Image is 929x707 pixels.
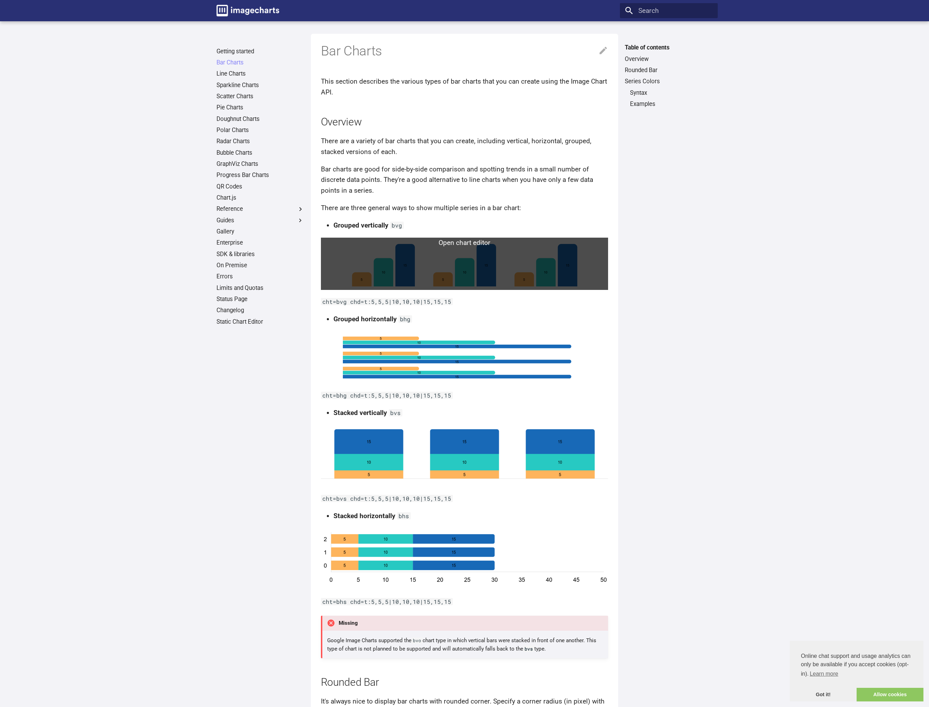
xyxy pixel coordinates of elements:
[216,93,304,100] a: Scatter Charts
[216,48,304,55] a: Getting started
[630,100,713,108] a: Examples
[321,164,608,196] p: Bar charts are good for side-by-side comparison and spotting trends in a small number of discrete...
[321,115,608,129] h2: Overview
[620,3,718,18] input: Search
[216,205,304,213] label: Reference
[216,171,304,179] a: Progress Bar Charts
[625,67,713,74] a: Rounded Bar
[625,55,713,63] a: Overview
[809,669,839,679] a: learn more about cookies
[213,2,282,20] a: Image-Charts documentation
[523,646,534,652] code: bvs
[625,89,713,108] nav: Series Colors
[333,221,388,229] strong: Grouped vertically
[801,652,912,679] span: Online chat support and usage analytics can only be available if you accept cookies (opt-in).
[630,89,713,97] a: Syntax
[790,641,923,701] div: cookieconsent
[343,331,586,384] img: chart
[216,284,304,292] a: Limits and Quotas
[216,59,304,67] a: Bar Charts
[216,217,304,224] label: Guides
[216,295,304,303] a: Status Page
[411,637,423,644] code: bvo
[216,183,304,191] a: QR Codes
[216,82,304,89] a: Sparkline Charts
[327,636,603,653] p: Google Image Charts supported the chart type in which vertical bars were stacked in front of one ...
[216,228,304,236] a: Gallery
[620,44,718,108] nav: Table of contents
[321,298,453,305] code: cht=bvg chd=t:5,5,5|10,10,10|15,15,15
[321,76,608,98] p: This section describes the various types of bar charts that you can create using the Image Chart ...
[397,512,411,520] code: bhs
[216,239,304,247] a: Enterprise
[625,78,713,85] a: Series Colors
[216,126,304,134] a: Polar Charts
[216,194,304,202] a: Chart.js
[389,409,403,416] code: bvs
[216,149,304,157] a: Bubble Charts
[216,115,304,123] a: Doughnut Charts
[857,688,923,702] a: allow cookies
[216,70,304,78] a: Line Charts
[216,160,304,168] a: GraphViz Charts
[321,392,453,399] code: cht=bhg chd=t:5,5,5|10,10,10|15,15,15
[620,44,718,52] label: Table of contents
[216,273,304,281] a: Errors
[321,616,608,631] p: Missing
[216,262,304,269] a: On Premise
[399,315,412,323] code: bhg
[216,307,304,314] a: Changelog
[321,203,608,214] p: There are three general ways to show multiple series in a bar chart:
[790,688,857,702] a: dismiss cookie message
[333,409,387,417] strong: Stacked vertically
[321,495,453,502] code: cht=bvs chd=t:5,5,5|10,10,10|15,15,15
[216,104,304,112] a: Pie Charts
[321,136,608,157] p: There are a variety of bar charts that you can create, including vertical, horizontal, grouped, s...
[390,222,404,229] code: bvg
[321,598,453,605] code: cht=bhs chd=t:5,5,5|10,10,10|15,15,15
[321,42,608,60] h1: Bar Charts
[321,675,608,690] h2: Rounded Bar
[321,425,608,487] img: chart
[216,138,304,145] a: Radar Charts
[216,251,304,258] a: SDK & libraries
[333,315,397,323] strong: Grouped horizontally
[216,318,304,326] a: Static Chart Editor
[216,5,279,16] img: logo
[333,512,395,520] strong: Stacked horizontally
[321,528,608,590] img: chart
